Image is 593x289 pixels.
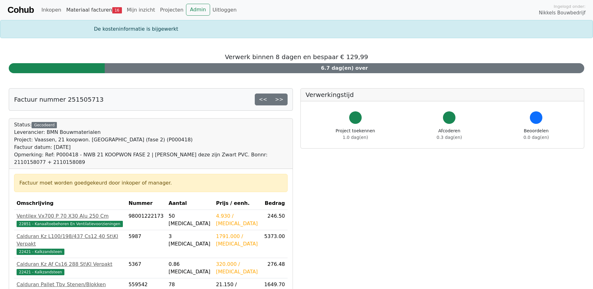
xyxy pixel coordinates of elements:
div: 320.000 / [MEDICAL_DATA] [216,261,259,276]
span: 22421 - Kalkzandsteen [17,249,64,255]
th: Bedrag [262,197,287,210]
a: Calduran Kz L100/198/437 Cs12 40 St\Kl Verpakt22421 - Kalkzandsteen [17,233,123,255]
div: Factuur moet worden goedgekeurd door inkoper of manager. [19,179,282,187]
a: Calduran Kz Af Cs16 288 St\Kl Verpakt22421 - Kalkzandsteen [17,261,123,276]
div: Calduran Kz L100/198/437 Cs12 40 St\Kl Verpakt [17,233,123,248]
a: Projecten [158,4,186,16]
span: 0.3 dag(en) [437,135,462,140]
th: Aantal [166,197,214,210]
div: 50 [MEDICAL_DATA] [168,212,211,227]
div: 6.7 dag(en) over [105,63,584,73]
span: 22851 - Kanaaltoebehoren En Ventilatievoorzieningen [17,221,123,227]
span: 0.0 dag(en) [524,135,549,140]
div: Beoordelen [524,128,549,141]
span: Ingelogd onder: [554,3,585,9]
div: 1791.000 / [MEDICAL_DATA] [216,233,259,248]
div: Project: Vaassen, 21 koopwon. [GEOGRAPHIC_DATA] (fase 2) (P000418) [14,136,288,144]
div: Ventilex Vx700 P 70 X30 Alu 250 Cm [17,212,123,220]
td: 246.50 [262,210,287,230]
span: 16 [112,7,122,13]
span: Nikkels Bouwbedrijf [539,9,585,17]
td: 5367 [126,258,166,278]
td: 276.48 [262,258,287,278]
a: Cohub [8,3,34,18]
div: 4.930 / [MEDICAL_DATA] [216,212,259,227]
td: 5987 [126,230,166,258]
a: Uitloggen [210,4,239,16]
span: 1.0 dag(en) [343,135,368,140]
td: 98001222173 [126,210,166,230]
div: Project toekennen [336,128,375,141]
a: Ventilex Vx700 P 70 X30 Alu 250 Cm22851 - Kanaaltoebehoren En Ventilatievoorzieningen [17,212,123,227]
div: De kosteninformatie is bijgewerkt [90,25,503,33]
div: Opmerking: Ref: P000418 - NWB 21 KOOPWON FASE 2 | [PERSON_NAME] deze zijn Zwart PVC. Bonnr: 21101... [14,151,288,166]
div: 3 [MEDICAL_DATA] [168,233,211,248]
h5: Verwerk binnen 8 dagen en bespaar € 129,99 [9,53,584,61]
div: Leverancier: BMN Bouwmaterialen [14,129,288,136]
div: Afcoderen [437,128,462,141]
h5: Verwerkingstijd [306,91,579,99]
a: Admin [186,4,210,16]
div: Factuur datum: [DATE] [14,144,288,151]
a: Materiaal facturen16 [64,4,124,16]
a: Mijn inzicht [124,4,158,16]
a: >> [271,94,288,105]
div: Gecodeerd [32,122,57,128]
div: Calduran Kz Af Cs16 288 St\Kl Verpakt [17,261,123,268]
h5: Factuur nummer 251505713 [14,96,103,103]
span: 22421 - Kalkzandsteen [17,269,64,275]
th: Prijs / eenh. [214,197,262,210]
td: 5373.00 [262,230,287,258]
a: Inkopen [39,4,63,16]
div: Status: [14,121,288,166]
div: 0.86 [MEDICAL_DATA] [168,261,211,276]
th: Omschrijving [14,197,126,210]
div: Calduran Pallet Tbv Stenen/Blokken [17,281,123,288]
th: Nummer [126,197,166,210]
a: << [255,94,271,105]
